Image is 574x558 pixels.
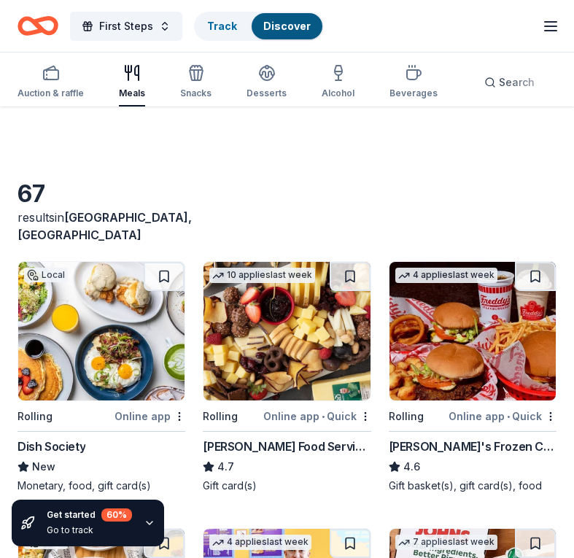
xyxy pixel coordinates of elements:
[207,20,237,32] a: Track
[389,88,438,99] div: Beverages
[389,261,556,493] a: Image for Freddy's Frozen Custard & Steakburgers4 applieslast weekRollingOnline app•Quick[PERSON_...
[24,268,68,282] div: Local
[389,58,438,106] button: Beverages
[180,58,212,106] button: Snacks
[18,179,279,209] div: 67
[101,508,132,522] div: 60 %
[203,262,370,400] img: Image for Gordon Food Service Store
[203,261,371,493] a: Image for Gordon Food Service Store10 applieslast weekRollingOnline app•Quick[PERSON_NAME] Food S...
[389,478,556,493] div: Gift basket(s), gift card(s), food
[99,18,153,35] span: First Steps
[389,262,556,400] img: Image for Freddy's Frozen Custard & Steakburgers
[18,9,58,43] a: Home
[322,58,354,106] button: Alcohol
[209,535,311,550] div: 4 applies last week
[119,88,145,99] div: Meals
[403,458,420,476] span: 4.6
[18,58,84,106] button: Auction & raffle
[263,407,371,425] div: Online app Quick
[70,12,182,41] button: First Steps
[180,88,212,99] div: Snacks
[209,268,315,283] div: 10 applies last week
[18,438,85,455] div: Dish Society
[389,408,424,425] div: Rolling
[395,268,497,283] div: 4 applies last week
[18,261,185,493] a: Image for Dish SocietyLocalRollingOnline appDish SocietyNewMonetary, food, gift card(s)
[18,209,279,244] div: results
[18,210,192,242] span: [GEOGRAPHIC_DATA], [GEOGRAPHIC_DATA]
[18,262,185,400] img: Image for Dish Society
[47,524,132,536] div: Go to track
[217,458,234,476] span: 4.7
[247,58,287,106] button: Desserts
[203,438,371,455] div: [PERSON_NAME] Food Service Store
[203,478,371,493] div: Gift card(s)
[395,535,497,550] div: 7 applies last week
[499,74,535,91] span: Search
[18,408,53,425] div: Rolling
[47,508,132,522] div: Get started
[507,411,510,422] span: •
[18,478,185,493] div: Monetary, food, gift card(s)
[389,438,556,455] div: [PERSON_NAME]'s Frozen Custard & Steakburgers
[18,88,84,99] div: Auction & raffle
[203,408,238,425] div: Rolling
[115,407,185,425] div: Online app
[247,88,287,99] div: Desserts
[322,411,325,422] span: •
[194,12,324,41] button: TrackDiscover
[263,20,311,32] a: Discover
[322,88,354,99] div: Alcohol
[18,210,192,242] span: in
[32,458,55,476] span: New
[473,68,546,97] button: Search
[449,407,556,425] div: Online app Quick
[119,58,145,106] button: Meals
